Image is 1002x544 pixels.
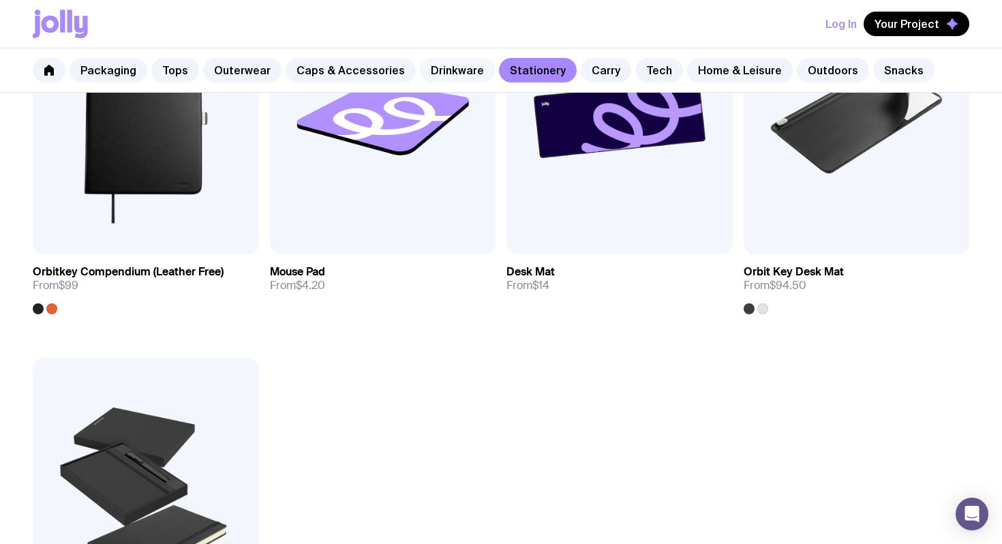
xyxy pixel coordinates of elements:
[70,58,147,82] a: Packaging
[635,58,683,82] a: Tech
[33,265,224,279] h3: Orbitkey Compendium (Leather Free)
[151,58,199,82] a: Tops
[296,278,325,292] span: $4.20
[33,279,78,292] span: From
[33,254,259,314] a: Orbitkey Compendium (Leather Free)From$99
[420,58,495,82] a: Drinkware
[581,58,631,82] a: Carry
[864,12,969,36] button: Your Project
[744,279,806,292] span: From
[687,58,793,82] a: Home & Leisure
[532,278,549,292] span: $14
[506,279,549,292] span: From
[873,58,935,82] a: Snacks
[506,265,555,279] h3: Desk Mat
[797,58,869,82] a: Outdoors
[875,17,939,31] span: Your Project
[744,254,970,314] a: Orbit Key Desk MatFrom$94.50
[499,58,577,82] a: Stationery
[506,254,733,303] a: Desk MatFrom$14
[744,265,844,279] h3: Orbit Key Desk Mat
[286,58,416,82] a: Caps & Accessories
[270,279,325,292] span: From
[203,58,282,82] a: Outerwear
[270,265,325,279] h3: Mouse Pad
[59,278,78,292] span: $99
[770,278,806,292] span: $94.50
[956,498,988,530] div: Open Intercom Messenger
[825,12,857,36] button: Log In
[270,254,496,303] a: Mouse PadFrom$4.20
